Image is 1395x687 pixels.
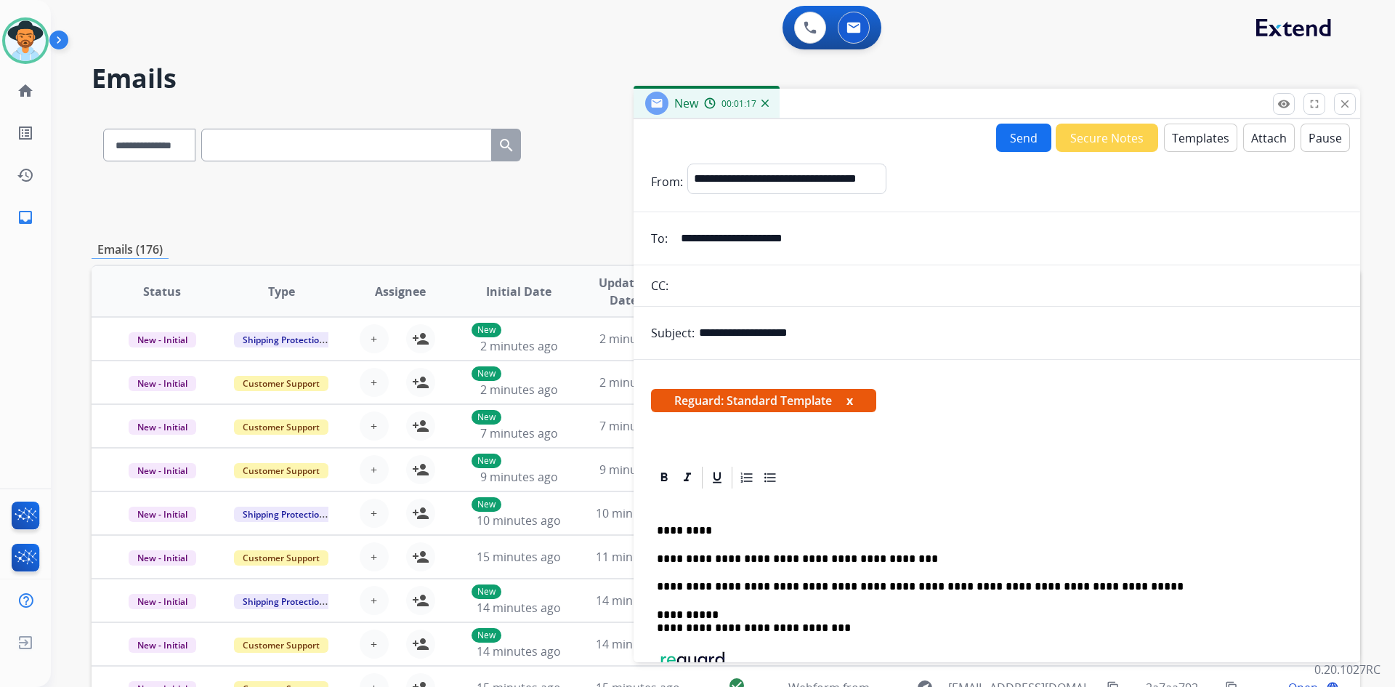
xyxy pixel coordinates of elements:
[996,124,1051,152] button: Send
[412,548,429,566] mat-icon: person_add
[651,324,695,342] p: Subject:
[472,410,501,425] p: New
[360,411,389,441] button: +
[736,467,758,489] div: Ordered List
[1314,661,1380,678] p: 0.20.1027RC
[360,368,389,397] button: +
[486,283,551,300] span: Initial Date
[371,461,377,478] span: +
[17,209,34,226] mat-icon: inbox
[129,419,196,435] span: New - Initial
[234,419,328,435] span: Customer Support
[371,592,377,609] span: +
[1164,124,1237,152] button: Templates
[591,274,657,309] span: Updated Date
[596,592,680,608] span: 14 minutes ago
[477,513,561,529] span: 10 minutes ago
[477,600,561,616] span: 14 minutes ago
[360,586,389,615] button: +
[129,463,196,478] span: New - Initial
[599,331,677,347] span: 2 minutes ago
[653,467,675,489] div: Bold
[371,330,377,347] span: +
[268,283,295,300] span: Type
[234,463,328,478] span: Customer Support
[412,374,429,391] mat-icon: person_add
[651,277,668,294] p: CC:
[371,548,377,566] span: +
[129,550,196,566] span: New - Initial
[371,417,377,435] span: +
[1308,97,1321,111] mat-icon: fullscreen
[143,283,181,300] span: Status
[480,425,558,441] span: 7 minutes ago
[92,241,169,259] p: Emails (176)
[412,461,429,478] mat-icon: person_add
[17,166,34,184] mat-icon: history
[599,418,677,434] span: 7 minutes ago
[412,505,429,522] mat-icon: person_add
[412,330,429,347] mat-icon: person_add
[371,374,377,391] span: +
[360,499,389,528] button: +
[759,467,781,489] div: Bullet List
[472,584,501,599] p: New
[472,628,501,643] p: New
[599,462,677,478] span: 9 minutes ago
[596,636,680,652] span: 14 minutes ago
[234,594,333,609] span: Shipping Protection
[5,20,46,61] img: avatar
[674,95,698,111] span: New
[596,549,680,565] span: 11 minutes ago
[234,550,328,566] span: Customer Support
[92,64,1360,93] h2: Emails
[360,630,389,659] button: +
[498,137,515,154] mat-icon: search
[129,376,196,391] span: New - Initial
[846,392,853,409] button: x
[234,376,328,391] span: Customer Support
[472,497,501,512] p: New
[480,469,558,485] span: 9 minutes ago
[651,230,668,247] p: To:
[472,366,501,381] p: New
[477,643,561,659] span: 14 minutes ago
[599,374,677,390] span: 2 minutes ago
[651,173,683,190] p: From:
[129,507,196,522] span: New - Initial
[234,332,333,347] span: Shipping Protection
[129,638,196,653] span: New - Initial
[1056,124,1158,152] button: Secure Notes
[371,505,377,522] span: +
[706,467,728,489] div: Underline
[651,389,876,412] span: Reguard: Standard Template
[721,98,756,110] span: 00:01:17
[472,454,501,468] p: New
[480,382,558,398] span: 2 minutes ago
[17,124,34,142] mat-icon: list_alt
[412,417,429,435] mat-icon: person_add
[412,635,429,653] mat-icon: person_add
[1301,124,1350,152] button: Pause
[360,324,389,353] button: +
[360,542,389,571] button: +
[375,283,426,300] span: Assignee
[129,332,196,347] span: New - Initial
[234,638,328,653] span: Customer Support
[234,507,333,522] span: Shipping Protection
[360,455,389,484] button: +
[129,594,196,609] span: New - Initial
[412,592,429,609] mat-icon: person_add
[1243,124,1295,152] button: Attach
[596,505,680,521] span: 10 minutes ago
[477,549,561,565] span: 15 minutes ago
[17,82,34,100] mat-icon: home
[1338,97,1351,111] mat-icon: close
[676,467,698,489] div: Italic
[480,338,558,354] span: 2 minutes ago
[1277,97,1290,111] mat-icon: remove_red_eye
[371,635,377,653] span: +
[472,323,501,337] p: New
